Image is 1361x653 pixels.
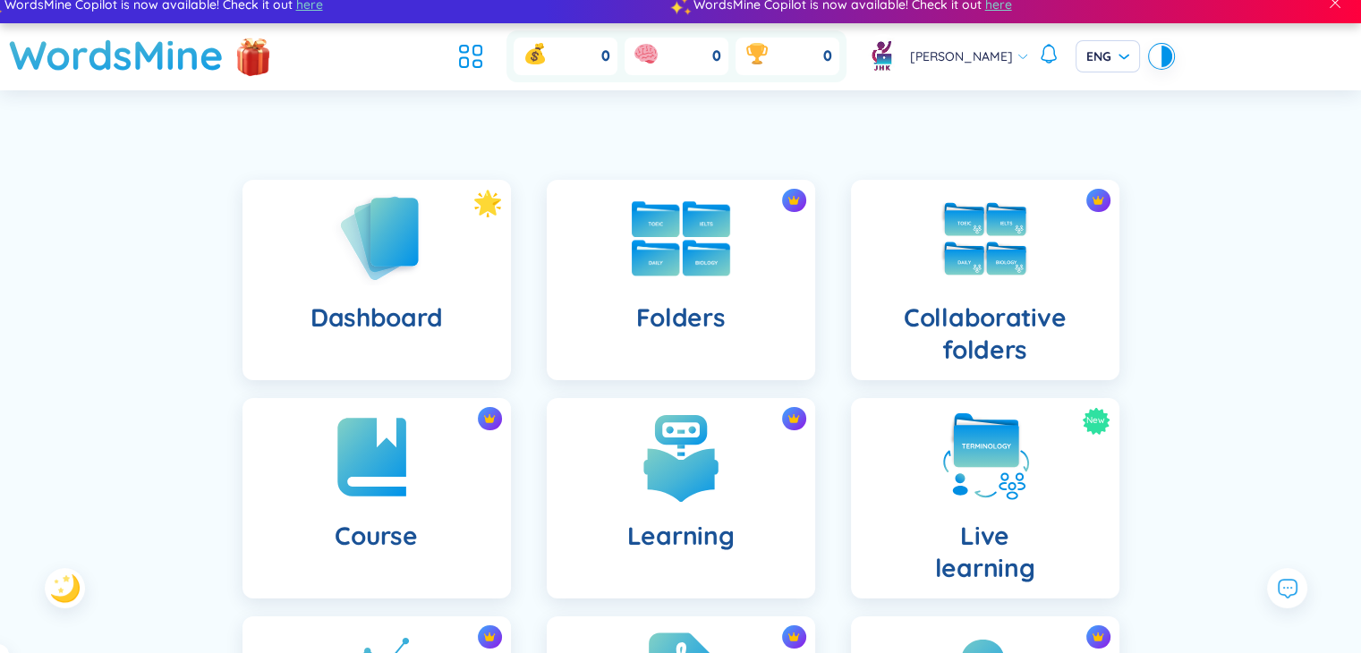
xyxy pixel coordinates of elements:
[1086,407,1105,435] span: New
[1092,631,1104,643] img: crown icon
[601,47,610,66] span: 0
[1092,194,1104,207] img: crown icon
[861,34,906,79] img: avatar
[712,47,721,66] span: 0
[225,180,529,380] a: Dashboard
[823,47,832,66] span: 0
[865,301,1105,366] h4: Collaborative folders
[935,520,1035,584] h4: Live learning
[627,520,735,552] h4: Learning
[235,30,271,84] img: flashSalesIcon.a7f4f837.png
[1086,47,1129,65] span: ENG
[861,34,910,79] a: avatar
[787,194,800,207] img: crown icon
[787,412,800,425] img: crown icon
[833,180,1137,380] a: crown iconCollaborative folders
[529,180,833,380] a: crown iconFolders
[635,301,725,334] h4: Folders
[833,398,1137,598] a: NewLivelearning
[787,631,800,643] img: crown icon
[9,23,224,87] a: WordsMine
[483,631,496,643] img: crown icon
[225,398,529,598] a: crown iconCourse
[910,47,1013,66] span: [PERSON_NAME]
[529,398,833,598] a: crown iconLearning
[310,301,442,334] h4: Dashboard
[335,520,417,552] h4: Course
[483,412,496,425] img: crown icon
